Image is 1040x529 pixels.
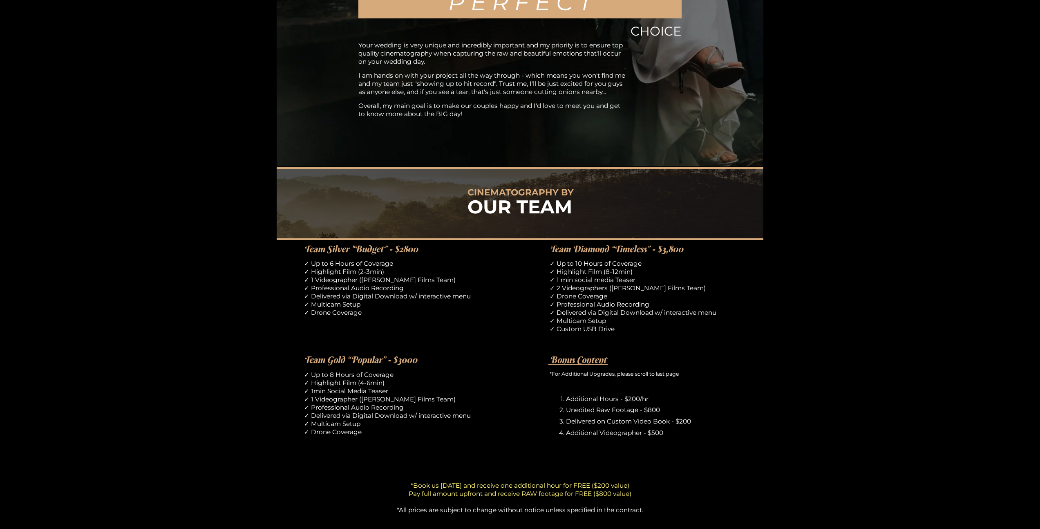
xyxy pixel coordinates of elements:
[566,406,736,414] p: Unedited Raw Footage - $800
[304,260,490,317] p: ✓ Up to 6 Hours of Coverage ✓ Highlight Film (2-3min) ✓ 1 Videographer ([PERSON_NAME] Films Team)...
[577,23,682,40] h3: CHOICE
[358,102,627,118] p: Overall, my main goal is to make our couples happy and I'd love to meet you and get to know more ...
[566,395,736,403] p: Additional Hours - $200/hr
[304,354,417,365] em: Team Gold “Popular” - $3000
[550,260,736,333] p: ✓ Up to 10 Hours of Coverage ✓ Highlight Film (8-12min) ✓ 1 min social media Teaser ✓ 2 Videograp...
[550,371,736,377] p: *For Additional Upgrades, please scroll to last page
[358,41,627,66] p: Your wedding is very unique and incredibly important and my priority is to ensure top quality cin...
[409,482,631,498] span: *Book us [DATE] and receive one additional hour for FREE ($200 value) Pay full amount upfront and...
[467,187,574,197] strong: CINEMATOGRAPHY BY
[566,429,736,437] p: Additional Videographer - $500
[550,243,683,255] em: Team Diamond “Timeless” - $3,800
[550,354,606,365] em: Bonus Content
[304,371,490,436] p: ✓ Up to 8 Hours of Coverage ✓ Highlight Film (4-6min) ✓ 1min Social Media Teaser ✓ 1 Videographer...
[397,506,643,514] span: *All prices are subject to change without notice unless specified in the contract.
[467,195,572,218] strong: OUR TEAM
[358,72,627,96] p: I am hands on with your project all the way through - which means you won't find me and my team j...
[304,243,418,255] em: Team Silver "Budget” - $2800
[566,417,736,426] p: Delivered on Custom Video Book - $200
